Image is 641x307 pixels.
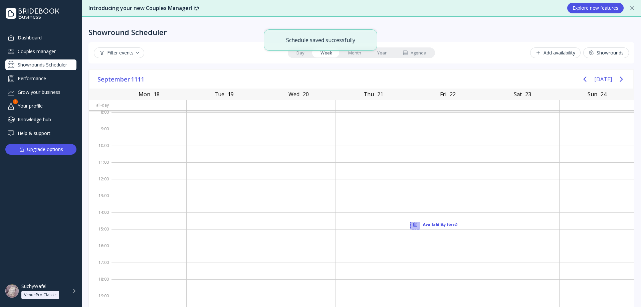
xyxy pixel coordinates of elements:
a: Your profile1 [5,100,76,111]
div: Schedule saved successfully [286,36,355,44]
div: All-day [89,100,112,110]
a: Performance [5,73,76,84]
div: Add availability [536,50,575,55]
div: 17:00 [89,259,112,275]
div: Sun [586,90,599,99]
iframe: Chat Widget [608,275,641,307]
div: Sat [512,90,524,99]
div: SuchyWafel [21,283,46,289]
div: Wed [286,90,301,99]
a: Couples manager [5,46,76,57]
a: Grow your business [5,87,76,98]
div: 11:00 [89,158,112,175]
button: Add availability [530,47,581,58]
div: 14:00 [89,208,112,225]
div: 22 [448,90,457,99]
div: 10:00 [89,142,112,158]
a: Showrounds Scheduler [5,59,76,70]
div: 19 [226,90,235,99]
div: 1 [13,99,18,104]
div: 23 [524,90,532,99]
span: 1111 [131,74,145,84]
div: 18 [152,90,161,99]
div: Your profile [5,100,76,111]
div: 15:00 [89,225,112,242]
div: Thu [362,90,376,99]
div: 16:00 [89,242,112,259]
button: [DATE] [594,73,612,85]
div: Fri [438,90,448,99]
div: VenuePro Classic [24,292,56,298]
div: 20 [301,90,310,99]
a: Knowledge hub [5,114,76,125]
div: Introducing your new Couples Manager! 😍 [88,4,561,12]
div: Tue [212,90,226,99]
span: September [97,74,131,84]
div: Showrounds [589,50,624,55]
div: 24 [599,90,608,99]
div: 21 [376,90,385,99]
button: Explore new features [567,3,624,13]
div: 12:00 [89,175,112,192]
a: Year [369,48,395,57]
div: 8:00 [89,108,112,125]
div: Availability (test), 14:33 - 15:03 [410,221,482,230]
button: Previous page [578,72,592,86]
button: Showrounds [583,47,629,58]
button: Upgrade options [5,144,76,155]
button: Next page [615,72,628,86]
div: Explore new features [573,5,618,11]
a: Help & support [5,128,76,139]
button: Filter events [94,47,144,58]
div: Filter events [99,50,139,55]
div: Agenda [403,50,426,56]
div: Showround Scheduler [88,27,167,37]
div: 9:00 [89,125,112,142]
div: Upgrade options [27,145,63,154]
div: 18:00 [89,275,112,292]
button: September1111 [95,74,148,84]
img: dpr=1,fit=cover,g=face,w=48,h=48 [5,284,19,298]
div: Mon [137,90,152,99]
a: Dashboard [5,32,76,43]
div: 13:00 [89,192,112,208]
